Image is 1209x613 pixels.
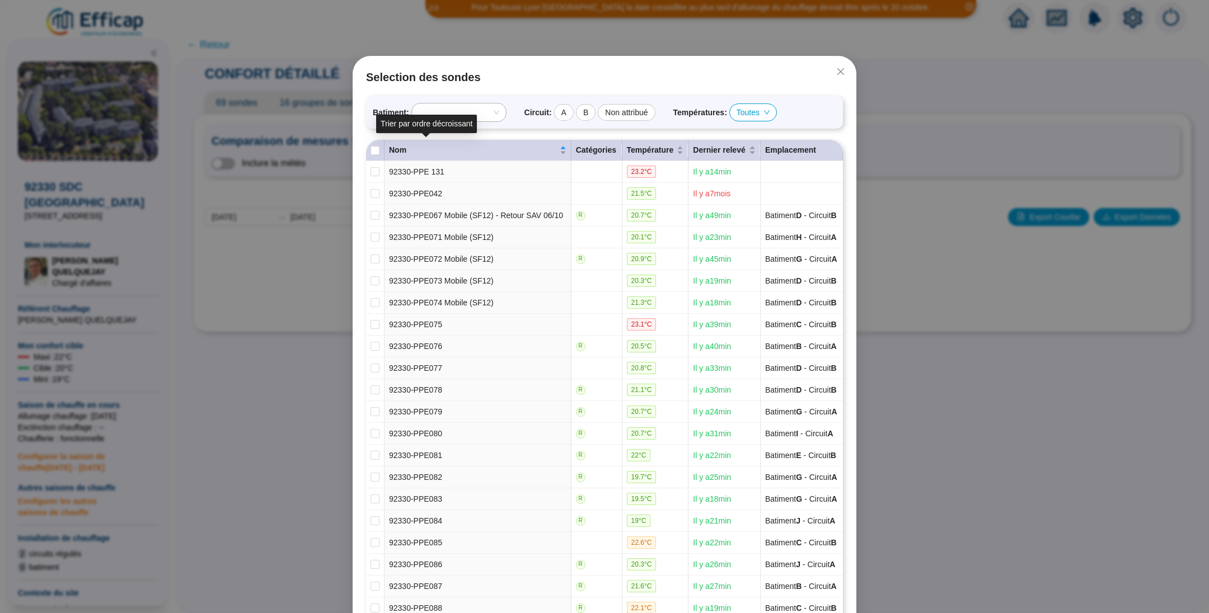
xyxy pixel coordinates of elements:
span: Températures : [673,107,727,119]
td: 92330-PPE079 [385,401,571,423]
span: J [796,516,800,525]
span: Il y a 22 min [693,451,731,460]
span: 23.2 °C [627,166,657,178]
span: 20.3 °C [627,558,657,570]
span: Circuit [809,276,837,285]
td: 92330-PPE078 [385,379,571,401]
span: Circuit [809,494,837,503]
span: A [831,473,837,482]
span: A [831,233,837,242]
span: I [796,429,798,438]
span: 21.5 °C [627,187,657,200]
span: 22 °C [627,449,651,461]
span: A [831,254,837,263]
th: Catégories [571,140,622,161]
td: 92330-PPE081 [385,445,571,466]
span: 19 °C [627,515,651,527]
span: Il y a 19 min [693,603,731,612]
span: Batiment [765,407,802,416]
span: A [830,560,835,569]
span: Batiment [765,560,800,569]
span: Il y a 31 min [693,429,731,438]
th: Température [622,140,689,161]
span: - [802,603,809,612]
span: Circuit [805,429,833,438]
span: G [796,254,802,263]
td: 92330-PPE074 Mobile (SF12) [385,292,571,314]
span: Circuit [809,473,837,482]
span: Batiment [765,254,802,263]
span: D [796,364,802,372]
span: R [576,603,585,613]
div: A [554,104,574,121]
span: 21.1 °C [627,384,657,396]
span: Batiment [765,211,802,220]
span: 21.6 °C [627,580,657,592]
span: Il y a 23 min [693,233,731,242]
span: D [796,385,802,394]
span: - [800,516,808,525]
span: Il y a 22 min [693,538,731,547]
span: Toutes [737,104,770,121]
span: - [802,494,809,503]
span: R [576,342,585,351]
span: B [831,538,837,547]
span: Il y a 45 min [693,254,731,263]
div: Trier par ordre décroissant [376,115,477,133]
span: 20.7 °C [627,405,657,418]
span: B [831,451,836,460]
span: 21.3 °C [627,296,657,309]
span: C [796,538,802,547]
span: Il y a 18 min [693,494,731,503]
span: Batiment [765,538,802,547]
td: 92330-PPE082 [385,466,571,488]
span: Dernier relevé [693,144,747,156]
span: H [796,233,802,242]
td: 92330-PPE042 [385,183,571,205]
span: close [836,67,845,76]
td: 92330-PPE087 [385,576,571,597]
span: D [796,211,802,220]
span: 23.1 °C [627,318,657,331]
span: R [576,429,585,438]
span: - [802,254,809,263]
span: C [796,320,802,329]
span: - [802,407,809,416]
td: 92330-PPE085 [385,532,571,554]
span: R [576,582,585,591]
span: R [576,451,585,460]
span: - [802,233,809,242]
span: B [831,385,837,394]
span: Il y a 33 min [693,364,731,372]
span: 20.5 °C [627,340,657,352]
span: Circuit [809,233,837,242]
span: Circuit [809,254,837,263]
span: down [763,109,770,116]
span: Il y a 40 min [693,342,731,351]
td: 92330-PPE 131 [385,161,571,183]
span: Circuit : [524,107,552,119]
span: Circuit [809,342,837,351]
td: 92330-PPE077 [385,357,571,379]
span: Circuit [809,364,837,372]
span: Il y a 21 min [693,516,731,525]
span: 20.3 °C [627,275,657,287]
span: A [831,407,837,416]
span: R [576,516,585,526]
span: 20.9 °C [627,253,657,265]
span: A [831,582,837,591]
span: 20.7 °C [627,427,657,440]
span: R [576,560,585,569]
div: Non attribué [598,104,655,121]
span: Circuit [809,538,837,547]
span: - [802,276,809,285]
span: 20.7 °C [627,209,657,221]
span: Batiment [765,320,802,329]
span: Il y a 14 min [693,167,731,176]
td: 92330-PPE084 [385,510,571,532]
span: R [576,494,585,504]
span: Batiment [765,298,802,307]
span: B [831,320,837,329]
span: Il y a 26 min [693,560,731,569]
span: - [800,560,808,569]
